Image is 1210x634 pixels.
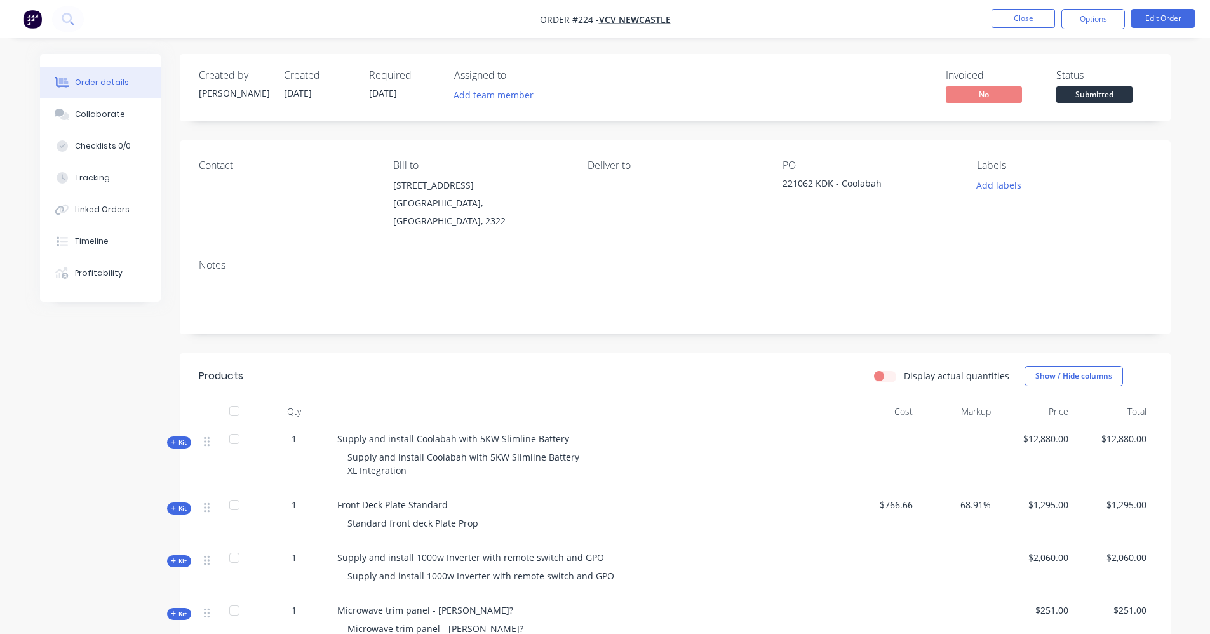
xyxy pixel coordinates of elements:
[845,498,913,511] span: $766.66
[337,433,569,445] span: Supply and install Coolabah with 5KW Slimline Battery
[1079,551,1146,564] span: $2,060.00
[167,502,191,515] div: Kit
[40,257,161,289] button: Profitability
[40,194,161,226] button: Linked Orders
[40,226,161,257] button: Timeline
[1073,399,1152,424] div: Total
[840,399,918,424] div: Cost
[992,9,1055,28] button: Close
[199,69,269,81] div: Created by
[393,177,567,230] div: [STREET_ADDRESS][GEOGRAPHIC_DATA], [GEOGRAPHIC_DATA], 2322
[1001,498,1069,511] span: $1,295.00
[588,159,762,172] div: Deliver to
[292,604,297,617] span: 1
[199,368,243,384] div: Products
[1061,9,1125,29] button: Options
[75,267,123,279] div: Profitability
[75,172,110,184] div: Tracking
[454,86,541,104] button: Add team member
[171,556,187,566] span: Kit
[1001,551,1069,564] span: $2,060.00
[347,517,478,529] span: Standard front deck Plate Prop
[75,204,130,215] div: Linked Orders
[977,159,1151,172] div: Labels
[284,69,354,81] div: Created
[75,236,109,247] div: Timeline
[1056,86,1133,105] button: Submitted
[1079,604,1146,617] span: $251.00
[337,551,604,563] span: Supply and install 1000w Inverter with remote switch and GPO
[1025,366,1123,386] button: Show / Hide columns
[40,130,161,162] button: Checklists 0/0
[199,259,1152,271] div: Notes
[923,498,991,511] span: 68.91%
[369,87,397,99] span: [DATE]
[167,436,191,449] div: Kit
[347,451,579,476] span: Supply and install Coolabah with 5KW Slimline Battery XL Integration
[393,194,567,230] div: [GEOGRAPHIC_DATA], [GEOGRAPHIC_DATA], 2322
[1056,69,1152,81] div: Status
[40,162,161,194] button: Tracking
[970,177,1028,194] button: Add labels
[347,570,614,582] span: Supply and install 1000w Inverter with remote switch and GPO
[393,159,567,172] div: Bill to
[171,438,187,447] span: Kit
[75,77,129,88] div: Order details
[946,69,1041,81] div: Invoiced
[292,551,297,564] span: 1
[40,67,161,98] button: Order details
[369,69,439,81] div: Required
[167,608,191,620] div: Kit
[447,86,540,104] button: Add team member
[996,399,1074,424] div: Price
[1001,604,1069,617] span: $251.00
[783,159,957,172] div: PO
[1001,432,1069,445] span: $12,880.00
[1056,86,1133,102] span: Submitted
[40,98,161,130] button: Collaborate
[256,399,332,424] div: Qty
[199,86,269,100] div: [PERSON_NAME]
[1079,432,1146,445] span: $12,880.00
[284,87,312,99] span: [DATE]
[918,399,996,424] div: Markup
[1131,9,1195,28] button: Edit Order
[904,369,1009,382] label: Display actual quantities
[540,13,599,25] span: Order #224 -
[337,499,448,511] span: Front Deck Plate Standard
[599,13,671,25] a: VCV Newcastle
[75,140,131,152] div: Checklists 0/0
[1079,498,1146,511] span: $1,295.00
[454,69,581,81] div: Assigned to
[23,10,42,29] img: Factory
[393,177,567,194] div: [STREET_ADDRESS]
[337,604,513,616] span: Microwave trim panel - [PERSON_NAME]?
[292,498,297,511] span: 1
[946,86,1022,102] span: No
[783,177,941,194] div: 221062 KDK - Coolabah
[199,159,373,172] div: Contact
[171,504,187,513] span: Kit
[171,609,187,619] span: Kit
[75,109,125,120] div: Collaborate
[292,432,297,445] span: 1
[167,555,191,567] div: Kit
